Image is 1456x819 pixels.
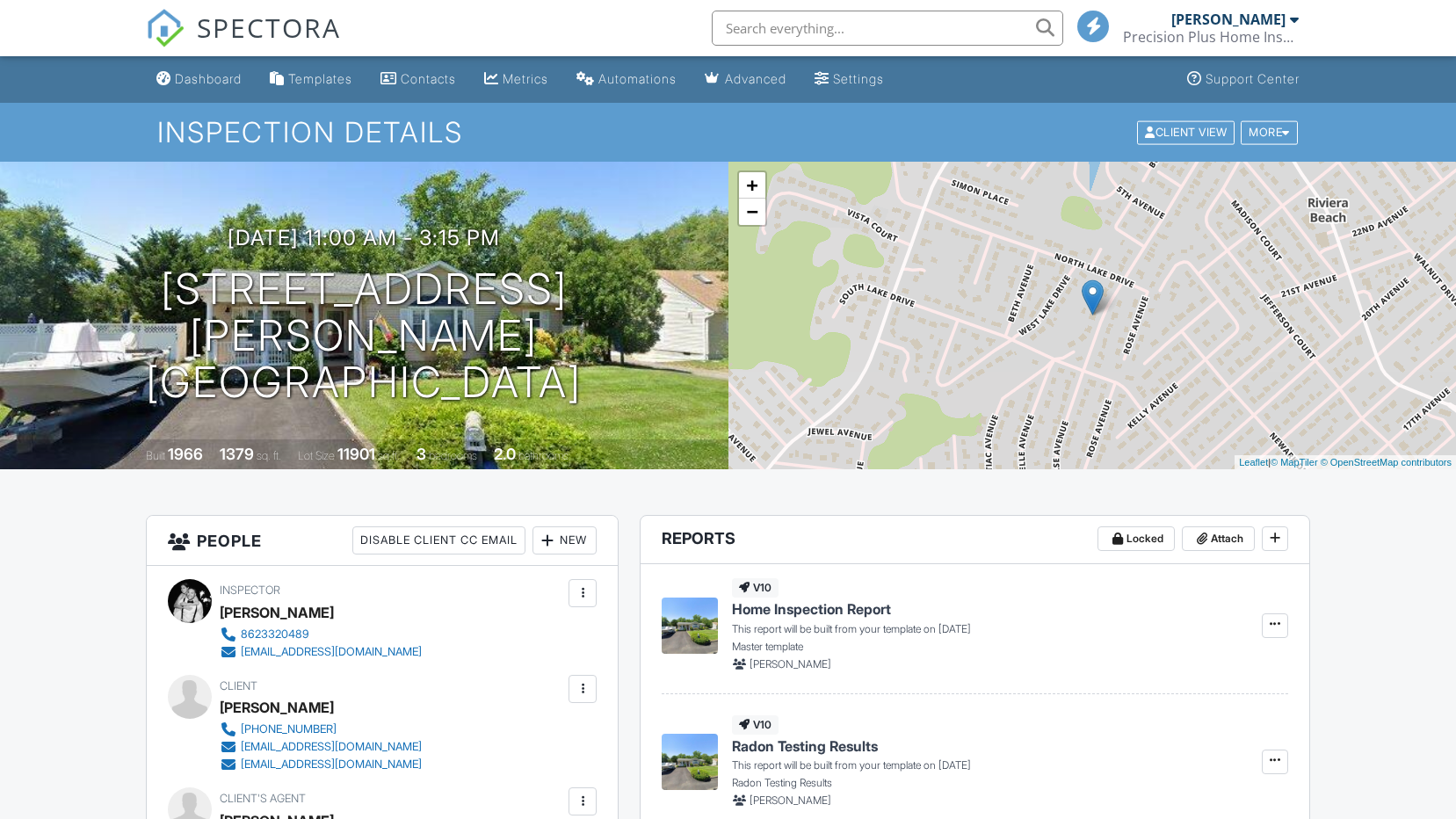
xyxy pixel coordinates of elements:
[417,445,426,463] div: 3
[1321,457,1452,467] a: © OpenStreetMap contributors
[337,445,375,463] div: 11901
[28,266,700,405] h1: [STREET_ADDRESS][PERSON_NAME] [GEOGRAPHIC_DATA]
[494,445,516,463] div: 2.0
[288,71,352,86] div: Templates
[1241,120,1298,144] div: More
[401,71,456,86] div: Contacts
[220,756,422,773] a: [EMAIL_ADDRESS][DOMAIN_NAME]
[1271,457,1318,467] a: © MapTiler
[175,71,242,86] div: Dashboard
[569,63,684,96] a: Automations (Basic)
[168,445,203,463] div: 1966
[241,722,337,736] div: [PHONE_NUMBER]
[1171,11,1286,28] div: [PERSON_NAME]
[220,792,306,805] span: Client's Agent
[1206,71,1300,86] div: Support Center
[725,71,786,86] div: Advanced
[378,449,400,462] span: sq.ft.
[220,599,334,626] div: [PERSON_NAME]
[429,449,477,462] span: bedrooms
[1135,125,1239,138] a: Client View
[241,645,422,659] div: [EMAIL_ADDRESS][DOMAIN_NAME]
[220,583,280,597] span: Inspector
[220,445,254,463] div: 1379
[220,738,422,756] a: [EMAIL_ADDRESS][DOMAIN_NAME]
[808,63,891,96] a: Settings
[220,721,422,738] a: [PHONE_NUMBER]
[1235,455,1456,470] div: |
[146,449,165,462] span: Built
[263,63,359,96] a: Templates
[220,626,422,643] a: 8623320489
[698,63,793,96] a: Advanced
[598,71,677,86] div: Automations
[1180,63,1307,96] a: Support Center
[241,627,309,641] div: 8623320489
[197,9,341,46] span: SPECTORA
[257,449,281,462] span: sq. ft.
[146,9,185,47] img: The Best Home Inspection Software - Spectora
[833,71,884,86] div: Settings
[241,740,422,754] div: [EMAIL_ADDRESS][DOMAIN_NAME]
[1123,28,1299,46] div: Precision Plus Home Inspections
[220,694,334,721] div: [PERSON_NAME]
[1239,457,1268,467] a: Leaflet
[146,24,341,61] a: SPECTORA
[228,226,500,250] h3: [DATE] 11:00 am - 3:15 pm
[147,516,618,566] h3: People
[518,449,569,462] span: bathrooms
[373,63,463,96] a: Contacts
[503,71,548,86] div: Metrics
[352,526,525,554] div: Disable Client CC Email
[220,643,422,661] a: [EMAIL_ADDRESS][DOMAIN_NAME]
[241,757,422,772] div: [EMAIL_ADDRESS][DOMAIN_NAME]
[157,117,1300,148] h1: Inspection Details
[712,11,1063,46] input: Search everything...
[477,63,555,96] a: Metrics
[739,172,765,199] a: Zoom in
[220,679,257,692] span: Client
[532,526,597,554] div: New
[298,449,335,462] span: Lot Size
[739,199,765,225] a: Zoom out
[1137,120,1235,144] div: Client View
[149,63,249,96] a: Dashboard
